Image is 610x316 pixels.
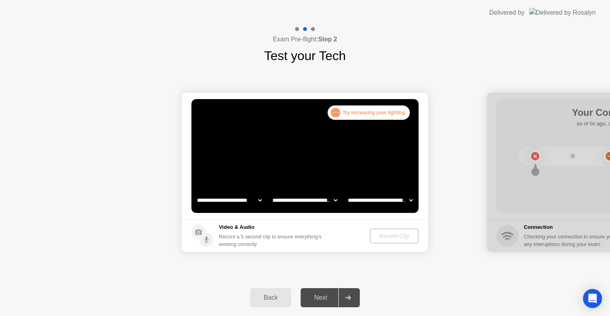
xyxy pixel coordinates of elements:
[346,192,414,208] select: Available microphones
[219,233,325,248] div: Record a 5 second clip to ensure everything’s working correctly
[331,108,340,117] div: . . .
[370,228,419,244] button: Record Clip
[583,289,602,308] div: Open Intercom Messenger
[301,288,360,307] button: Next
[264,46,346,65] h1: Test your Tech
[529,8,596,17] img: Delivered by Rosalyn
[250,288,291,307] button: Back
[373,233,415,239] div: Record Clip
[273,35,337,44] h4: Exam Pre-flight:
[253,294,289,301] div: Back
[303,294,338,301] div: Next
[489,8,525,18] div: Delivered by
[318,36,337,43] b: Step 2
[219,223,325,231] h5: Video & Audio
[271,192,339,208] select: Available speakers
[328,105,410,120] div: Try increasing your lighting
[195,192,263,208] select: Available cameras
